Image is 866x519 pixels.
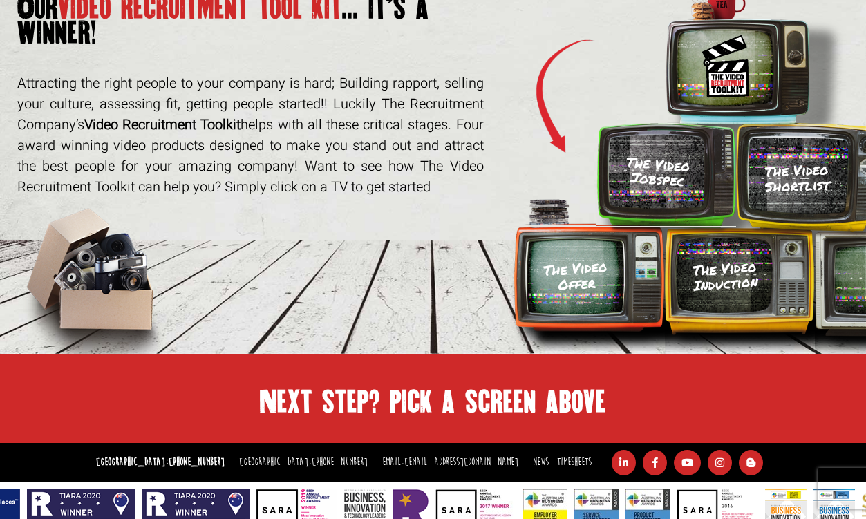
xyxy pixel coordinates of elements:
[17,73,484,198] p: Attracting the right people to your company is hard; Building rapport, selling your culture, asse...
[17,207,173,354] img: box-of-goodies.png
[699,32,753,100] img: Toolkit_Logo.svg
[692,258,758,293] h3: The Video Induction
[404,455,518,469] a: [EMAIL_ADDRESS][DOMAIN_NAME]
[533,455,549,469] a: News
[511,227,666,351] img: tv-orange.png
[815,227,866,355] img: tv-grey.png
[596,122,736,226] img: TV-Green.png
[625,154,691,189] h3: The Video Jobspec
[746,160,848,194] h3: The Video Shortlist
[557,455,592,469] a: Timesheets
[236,453,371,473] li: [GEOGRAPHIC_DATA]:
[312,455,368,469] a: [PHONE_NUMBER]
[84,115,241,135] strong: Video Recruitment Toolkit
[93,390,773,415] h2: Next step? pick a screen above
[96,455,225,469] strong: [GEOGRAPHIC_DATA]:
[736,122,866,227] img: tv-yellow-bright.png
[665,227,814,352] img: tv-yellow.png
[543,258,609,293] h3: The Video Offer
[169,455,225,469] a: [PHONE_NUMBER]
[379,453,522,473] li: Email:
